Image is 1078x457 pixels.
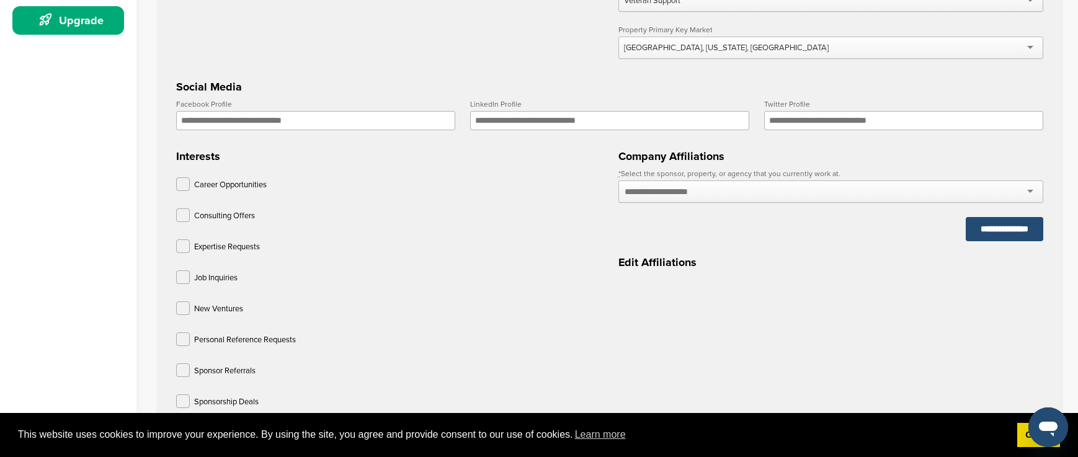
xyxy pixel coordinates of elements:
[176,148,601,165] h3: Interests
[12,6,124,35] a: Upgrade
[176,100,455,108] label: Facebook Profile
[194,270,238,286] p: Job Inquiries
[18,425,1007,444] span: This website uses cookies to improve your experience. By using the site, you agree and provide co...
[194,394,259,410] p: Sponsorship Deals
[19,9,124,32] div: Upgrade
[618,26,1043,33] label: Property Primary Key Market
[176,78,1043,95] h3: Social Media
[618,148,1043,165] h3: Company Affiliations
[573,425,628,444] a: learn more about cookies
[470,100,749,108] label: LinkedIn Profile
[194,208,255,224] p: Consulting Offers
[624,42,829,53] div: [GEOGRAPHIC_DATA], [US_STATE], [GEOGRAPHIC_DATA]
[194,363,256,379] p: Sponsor Referrals
[1017,423,1060,448] a: dismiss cookie message
[1028,407,1068,447] iframe: Button to launch messaging window
[194,301,243,317] p: New Ventures
[764,100,1043,108] label: Twitter Profile
[618,169,621,178] abbr: required
[194,177,267,193] p: Career Opportunities
[618,170,1043,177] label: Select the sponsor, property, or agency that you currently work at.
[194,239,260,255] p: Expertise Requests
[618,254,1043,271] h3: Edit Affiliations
[194,332,296,348] p: Personal Reference Requests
